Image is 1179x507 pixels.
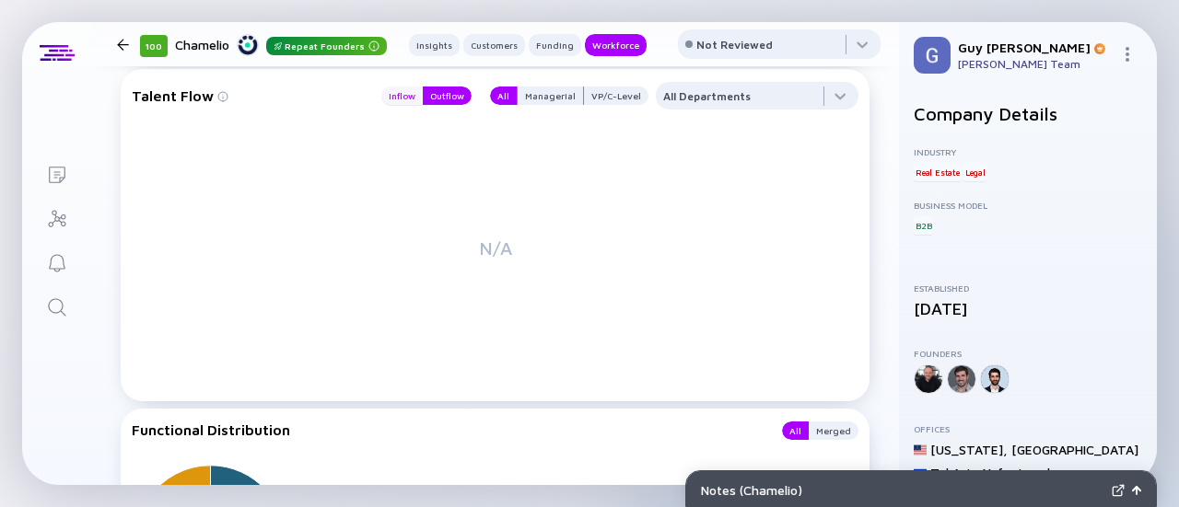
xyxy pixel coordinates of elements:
[958,40,1113,55] div: Guy [PERSON_NAME]
[914,216,933,235] div: B2B
[930,465,1015,480] div: Tel Aviv-Yafo ,
[529,36,581,54] div: Funding
[1019,465,1050,480] div: Israel
[409,36,460,54] div: Insights
[381,86,423,105] button: Inflow
[529,34,581,56] button: Funding
[409,34,460,56] button: Insights
[914,37,951,74] img: Guy Profile Picture
[963,163,986,181] div: Legal
[490,86,517,105] button: All
[696,38,773,52] div: Not Reviewed
[958,57,1113,71] div: [PERSON_NAME] Team
[914,299,1142,318] div: [DATE]
[423,86,472,105] button: Outflow
[914,348,1142,359] div: Founders
[449,485,493,499] div: 7
[22,151,91,195] a: Lists
[22,195,91,239] a: Investor Map
[930,442,1008,457] div: [US_STATE] ,
[914,146,1142,157] div: Industry
[914,282,1142,294] div: Established
[914,423,1142,434] div: Offices
[463,34,525,56] button: Customers
[914,467,927,479] img: Israel Flag
[1132,486,1141,495] img: Open Notes
[1011,442,1138,457] div: [GEOGRAPHIC_DATA]
[585,34,647,56] button: Workforce
[782,421,809,440] button: All
[914,163,962,181] div: Real Estate
[518,86,583,105] div: Managerial
[132,82,363,109] div: Talent Flow
[809,421,858,440] button: Merged
[175,33,387,56] div: Chamelio
[585,36,647,54] div: Workforce
[22,283,91,328] a: Search
[22,239,91,283] a: Reminders
[517,86,584,105] button: Managerial
[1112,484,1125,497] img: Expand Notes
[132,421,764,440] div: Functional Distribution
[1120,47,1135,62] img: Menu
[914,200,1142,211] div: Business Model
[584,86,648,105] button: VP/C-Level
[463,36,525,54] div: Customers
[914,103,1142,124] h2: Company Details
[701,482,1104,498] div: Notes ( Chamelio )
[500,485,544,499] div: 53.8%
[312,485,441,499] div: R&D
[140,35,168,57] div: 100
[914,444,927,456] img: United States Flag
[132,109,858,386] div: N/A
[266,37,387,55] div: Repeat Founders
